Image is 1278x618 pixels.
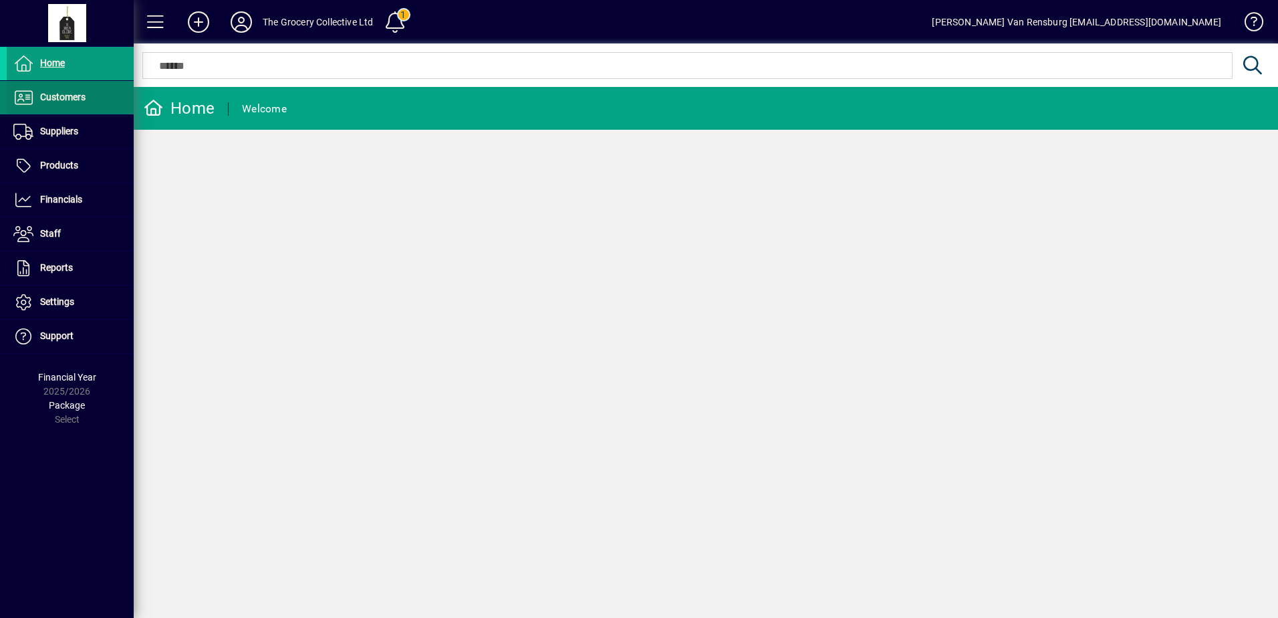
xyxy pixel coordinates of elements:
[40,228,61,239] span: Staff
[7,149,134,183] a: Products
[177,10,220,34] button: Add
[932,11,1221,33] div: [PERSON_NAME] Van Rensburg [EMAIL_ADDRESS][DOMAIN_NAME]
[40,126,78,136] span: Suppliers
[40,296,74,307] span: Settings
[40,194,82,205] span: Financials
[263,11,374,33] div: The Grocery Collective Ltd
[7,81,134,114] a: Customers
[7,320,134,353] a: Support
[40,262,73,273] span: Reports
[38,372,96,383] span: Financial Year
[7,115,134,148] a: Suppliers
[40,160,78,171] span: Products
[242,98,287,120] div: Welcome
[7,286,134,319] a: Settings
[220,10,263,34] button: Profile
[40,58,65,68] span: Home
[144,98,215,119] div: Home
[40,330,74,341] span: Support
[1235,3,1261,46] a: Knowledge Base
[7,251,134,285] a: Reports
[40,92,86,102] span: Customers
[7,183,134,217] a: Financials
[7,217,134,251] a: Staff
[49,400,85,411] span: Package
